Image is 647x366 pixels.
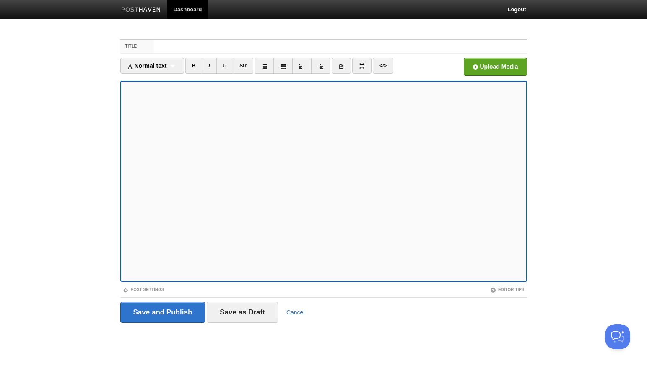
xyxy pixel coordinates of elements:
[121,7,161,13] img: Posthaven-bar
[286,309,305,316] a: Cancel
[239,63,247,69] del: Str
[233,58,253,74] a: Str
[207,302,278,323] input: Save as Draft
[120,302,205,323] input: Save and Publish
[359,63,365,69] img: pagebreak-icon.png
[127,62,167,69] span: Normal text
[605,324,630,349] iframe: Help Scout Beacon - Open
[120,40,154,53] label: Title
[202,58,216,74] a: I
[123,287,164,292] a: Post Settings
[185,58,203,74] a: B
[216,58,234,74] a: U
[490,287,525,292] a: Editor Tips
[373,58,393,74] a: </>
